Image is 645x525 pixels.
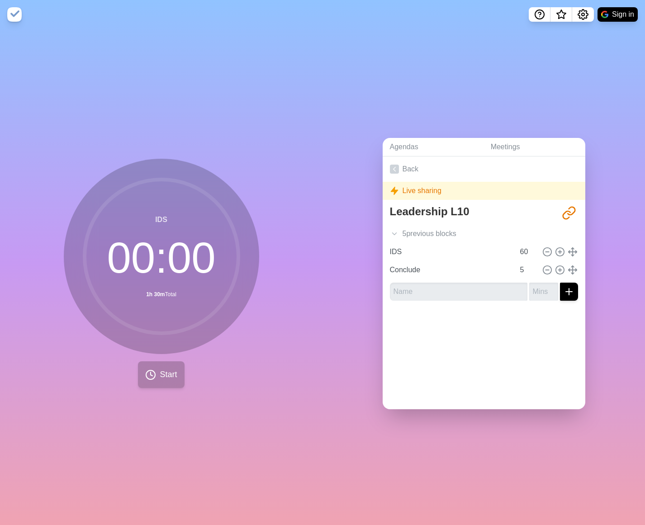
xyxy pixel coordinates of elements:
[383,182,585,200] div: Live sharing
[386,261,515,279] input: Name
[138,361,184,388] button: Start
[453,228,456,239] span: s
[550,7,572,22] button: What’s new
[601,11,608,18] img: google logo
[529,283,558,301] input: Mins
[572,7,594,22] button: Settings
[7,7,22,22] img: timeblocks logo
[386,243,515,261] input: Name
[517,243,538,261] input: Mins
[517,261,538,279] input: Mins
[383,138,484,156] a: Agendas
[160,369,177,381] span: Start
[529,7,550,22] button: Help
[560,204,578,222] button: Share link
[390,283,527,301] input: Name
[598,7,638,22] button: Sign in
[383,156,585,182] a: Back
[383,225,585,243] div: 5 previous block
[484,138,585,156] a: Meetings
